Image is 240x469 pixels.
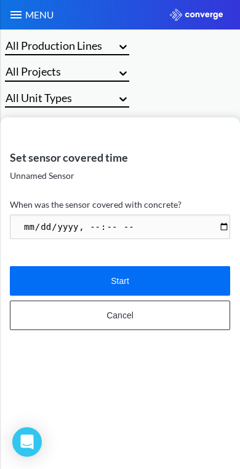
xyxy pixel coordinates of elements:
[23,7,54,22] span: MENU
[10,169,74,183] span: Unnamed Sensor
[12,427,42,457] div: Open Intercom Messenger
[10,151,230,164] h2: Set sensor covered time
[170,9,223,21] img: logo_ewhite.svg
[9,7,23,22] img: menu_icon.svg
[10,197,230,212] label: When was the sensor covered with concrete?
[10,266,230,296] button: Start
[10,301,230,330] button: Cancel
